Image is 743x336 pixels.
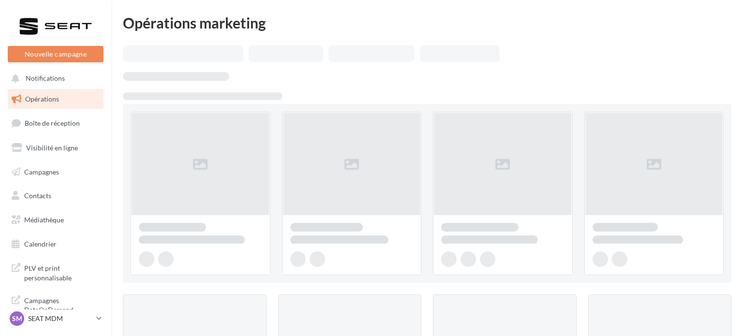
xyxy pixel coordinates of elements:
[6,258,105,286] a: PLV et print personnalisable
[24,191,51,200] span: Contacts
[8,46,104,62] button: Nouvelle campagne
[26,144,78,152] span: Visibilité en ligne
[24,240,57,248] span: Calendrier
[6,234,105,254] a: Calendrier
[24,262,100,282] span: PLV et print personnalisable
[6,138,105,158] a: Visibilité en ligne
[6,162,105,182] a: Campagnes
[12,314,22,323] span: SM
[6,290,105,319] a: Campagnes DataOnDemand
[6,89,105,109] a: Opérations
[6,210,105,230] a: Médiathèque
[123,15,731,30] div: Opérations marketing
[28,314,92,323] p: SEAT MDM
[26,74,65,83] span: Notifications
[6,186,105,206] a: Contacts
[8,309,104,328] a: SM SEAT MDM
[24,294,100,315] span: Campagnes DataOnDemand
[25,95,59,103] span: Opérations
[25,119,80,127] span: Boîte de réception
[24,167,59,175] span: Campagnes
[6,113,105,133] a: Boîte de réception
[24,216,64,224] span: Médiathèque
